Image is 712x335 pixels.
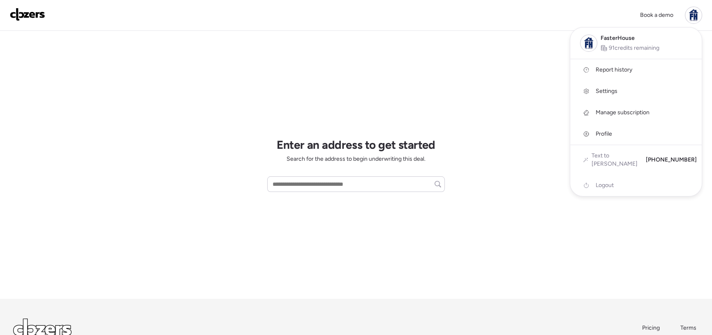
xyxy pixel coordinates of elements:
span: Logout [596,181,614,189]
a: Profile [570,123,702,145]
span: 91 credits remaining [609,44,659,52]
a: Settings [570,81,702,102]
span: FasterHouse [601,34,635,42]
a: Report history [570,59,702,81]
span: Manage subscription [596,109,650,117]
span: Settings [596,87,617,95]
img: Logo [10,8,45,21]
span: Text to [PERSON_NAME] [592,152,639,168]
span: Pricing [642,324,660,331]
span: Book a demo [640,12,673,18]
span: Profile [596,130,612,138]
a: Text to [PERSON_NAME] [583,152,639,168]
span: Report history [596,66,632,74]
a: Pricing [642,324,661,332]
span: [PHONE_NUMBER] [646,156,697,164]
span: Terms [680,324,696,331]
a: Terms [680,324,699,332]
